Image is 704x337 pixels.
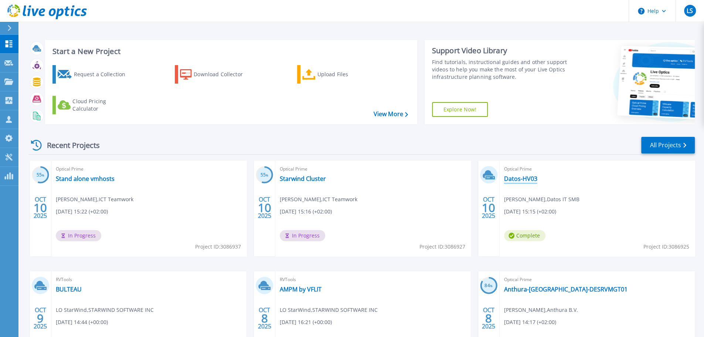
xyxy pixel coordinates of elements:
a: Starwind Cluster [280,175,326,182]
span: In Progress [280,230,325,241]
span: [DATE] 15:22 (+02:00) [56,208,108,216]
div: Request a Collection [74,67,133,82]
div: OCT 2025 [258,305,272,332]
h3: 84 [480,282,497,290]
span: Project ID: 3086937 [195,243,241,251]
span: LS [687,8,693,14]
span: [PERSON_NAME] , Datos IT SMB [504,195,579,203]
span: [DATE] 14:44 (+00:00) [56,318,108,326]
span: % [266,173,268,177]
span: In Progress [56,230,101,241]
div: OCT 2025 [33,305,47,332]
a: Explore Now! [432,102,488,117]
span: LO StarWind , STARWIND SOFTWARE INC [56,306,154,314]
span: 8 [485,315,492,321]
div: OCT 2025 [482,194,496,221]
span: [DATE] 15:16 (+02:00) [280,208,332,216]
a: Request a Collection [52,65,135,84]
span: Optical Prime [504,165,690,173]
span: 9 [37,315,44,321]
a: Upload Files [297,65,380,84]
a: View More [373,111,408,118]
h3: 55 [256,171,273,179]
span: % [490,284,493,288]
span: RVTools [280,276,466,284]
span: Complete [504,230,545,241]
h3: 55 [32,171,49,179]
div: OCT 2025 [33,194,47,221]
span: 8 [261,315,268,321]
a: Anthura-[GEOGRAPHIC_DATA]-DESRVMGT01 [504,286,628,293]
a: Download Collector [175,65,257,84]
span: Optical Prime [56,165,242,173]
span: [DATE] 15:15 (+02:00) [504,208,556,216]
span: Optical Prime [504,276,690,284]
div: Support Video Library [432,46,570,55]
span: % [42,173,44,177]
a: Stand alone vmhosts [56,175,115,182]
span: [PERSON_NAME] , ICT Teamwork [280,195,357,203]
a: BULTEAU [56,286,82,293]
div: Download Collector [194,67,253,82]
span: Optical Prime [280,165,466,173]
h3: Start a New Project [52,47,408,55]
div: OCT 2025 [482,305,496,332]
span: Project ID: 3086927 [419,243,465,251]
span: LO StarWind , STARWIND SOFTWARE INC [280,306,378,314]
div: Recent Projects [28,136,110,154]
span: 10 [482,205,495,211]
a: Datos-HV03 [504,175,537,182]
span: 10 [34,205,47,211]
a: All Projects [641,137,695,154]
span: RVTools [56,276,242,284]
span: [DATE] 14:17 (+02:00) [504,318,556,326]
span: [PERSON_NAME] , ICT Teamwork [56,195,133,203]
div: OCT 2025 [258,194,272,221]
span: [DATE] 16:21 (+00:00) [280,318,332,326]
div: Find tutorials, instructional guides and other support videos to help you make the most of your L... [432,58,570,81]
a: AMPM by VFLIT [280,286,322,293]
div: Upload Files [317,67,376,82]
span: 10 [258,205,271,211]
span: Project ID: 3086925 [643,243,689,251]
span: [PERSON_NAME] , Anthura B.V. [504,306,578,314]
a: Cloud Pricing Calculator [52,96,135,114]
div: Cloud Pricing Calculator [72,98,132,112]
